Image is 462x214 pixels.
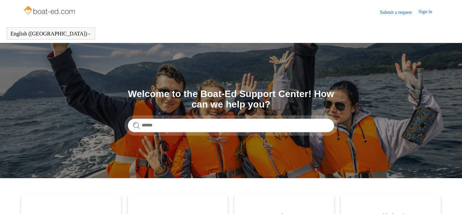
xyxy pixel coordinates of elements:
button: English ([GEOGRAPHIC_DATA]) [10,31,91,37]
a: Submit a request [380,9,419,16]
h1: Welcome to the Boat-Ed Support Center! How can we help you? [128,89,334,110]
img: Boat-Ed Help Center home page [23,4,77,18]
a: Sign in [419,8,439,16]
input: Search [128,119,334,132]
